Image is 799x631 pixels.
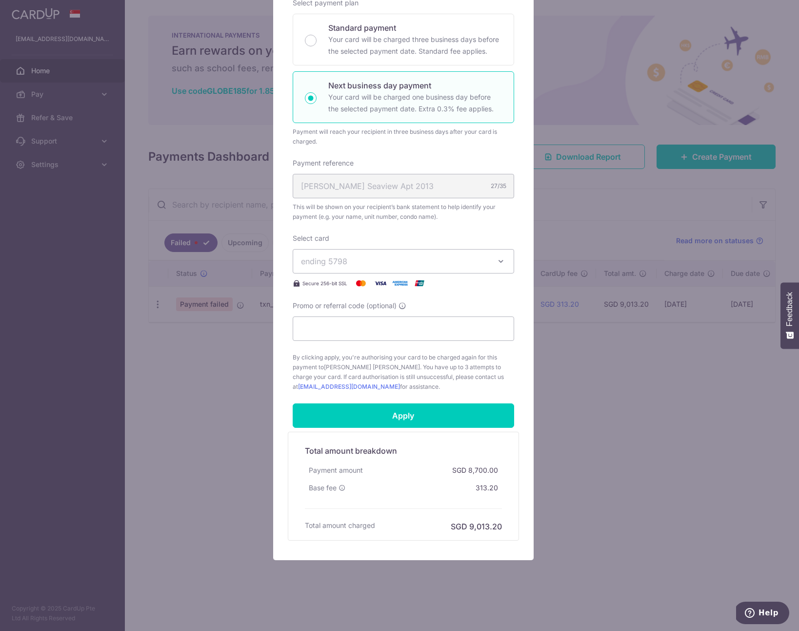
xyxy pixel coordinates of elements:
[410,277,429,289] img: UnionPay
[736,602,789,626] iframe: Opens a widget where you can find more information
[390,277,410,289] img: American Express
[309,483,337,493] span: Base fee
[328,34,502,57] p: Your card will be charged three business days before the selected payment date. Standard fee appl...
[472,479,502,497] div: 313.20
[324,363,420,371] span: [PERSON_NAME] [PERSON_NAME]
[298,383,400,390] a: [EMAIL_ADDRESS][DOMAIN_NAME]
[293,301,397,311] span: Promo or referral code (optional)
[328,22,502,34] p: Standard payment
[293,249,514,273] button: ending 5798
[328,80,502,91] p: Next business day payment
[293,158,354,168] label: Payment reference
[448,462,502,479] div: SGD 8,700.00
[451,521,502,532] h6: SGD 9,013.20
[780,282,799,349] button: Feedback - Show survey
[305,445,502,457] h5: Total amount breakdown
[293,127,514,147] div: Payment will reach your recipient in three business days after your card is charged.
[305,462,367,479] div: Payment amount
[293,403,514,428] input: Apply
[785,292,794,326] span: Feedback
[293,233,329,243] label: Select card
[351,277,371,289] img: Mastercard
[293,202,514,222] span: This will be shown on your recipient’s bank statement to help identify your payment (e.g. your na...
[301,256,347,266] span: ending 5798
[328,91,502,115] p: Your card will be charged one business day before the selected payment date. Extra 0.3% fee applies.
[302,279,347,287] span: Secure 256-bit SSL
[305,521,375,530] h6: Total amount charged
[371,277,390,289] img: Visa
[293,353,514,392] span: By clicking apply, you're authorising your card to be charged again for this payment to . You hav...
[491,181,506,191] div: 27/35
